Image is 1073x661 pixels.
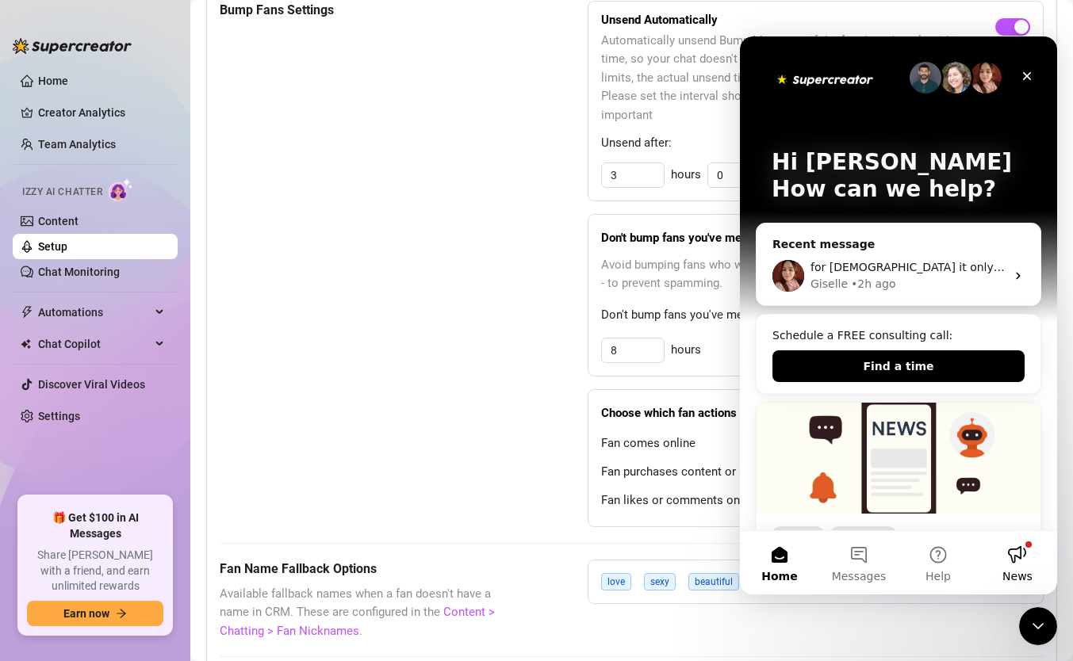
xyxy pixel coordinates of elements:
span: Available fallback names when a fan doesn't have a name in CRM. These are configured in the . [220,585,508,641]
span: Home [21,534,57,545]
a: Home [38,75,68,87]
span: Don't bump fans you've messaged in the last: [601,306,1030,325]
iframe: Intercom live chat [1019,607,1057,645]
img: Chat Copilot [21,338,31,350]
div: • 2h ago [111,239,156,256]
span: for [DEMOGRAPHIC_DATA] it only says 700 which is not accurate at all [71,224,460,237]
span: Fan comes online [601,434,696,453]
a: Content > Chatting > Fan Nicknames [220,605,495,638]
div: Close [273,25,301,54]
span: hours [671,166,701,185]
button: Find a time [33,314,285,346]
span: beautiful [688,573,739,590]
a: Chat Monitoring [38,266,120,278]
a: Content [38,215,79,227]
span: thunderbolt [21,306,33,319]
span: Earn now [63,607,109,620]
a: Team Analytics [38,138,116,151]
a: Setup [38,240,67,253]
div: Feature [33,490,84,507]
h5: Bump Fans Settings [220,1,508,20]
span: Fan purchases content or sends a tip [601,463,797,482]
div: 🚀 New Release: Like & Comment BumpsFeature+ 2 labels [16,365,301,583]
a: Discover Viral Videos [38,378,145,391]
a: Creator Analytics [38,100,165,125]
span: Share [PERSON_NAME] with a friend, and earn unlimited rewards [27,548,163,594]
img: logo-BBDzfeDw.svg [13,38,132,54]
span: love [601,573,631,590]
div: Giselle [71,239,108,256]
a: Settings [38,410,80,422]
span: Unsend after: [601,134,1030,153]
button: Messages [79,495,159,558]
strong: Don't bump fans you've messaged recently [601,231,826,245]
span: arrow-right [116,608,127,619]
strong: Unsend Automatically [601,13,718,27]
img: 🚀 New Release: Like & Comment Bumps [17,366,301,477]
div: + 2 labels [90,490,156,507]
button: News [238,495,317,558]
span: Automatically unsend Bump Messages if the fan doesn't reply within a set time, so your chat doesn... [601,32,995,125]
img: AI Chatter [109,178,133,201]
span: Izzy AI Chatter [22,185,102,200]
button: Earn nowarrow-right [27,601,163,626]
div: Schedule a FREE consulting call: [33,291,285,308]
span: 🎁 Get $100 in AI Messages [27,510,163,541]
span: sexy [644,573,676,590]
span: Chat Copilot [38,331,151,357]
span: Avoid bumping fans who were recently contacted, whether by a human or by Izzy - to prevent spamming. [601,256,1030,293]
span: Automations [38,300,151,325]
span: hours [671,341,701,360]
span: News [263,534,293,545]
h5: Fan Name Fallback Options [220,560,508,579]
strong: Choose which fan actions trigger Izzy to send a bump message [601,406,937,420]
span: Help [186,534,211,545]
iframe: Intercom live chat [740,36,1057,594]
span: Messages [92,534,147,545]
span: Fan likes or comments on a post [601,491,776,510]
button: Help [159,495,238,558]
